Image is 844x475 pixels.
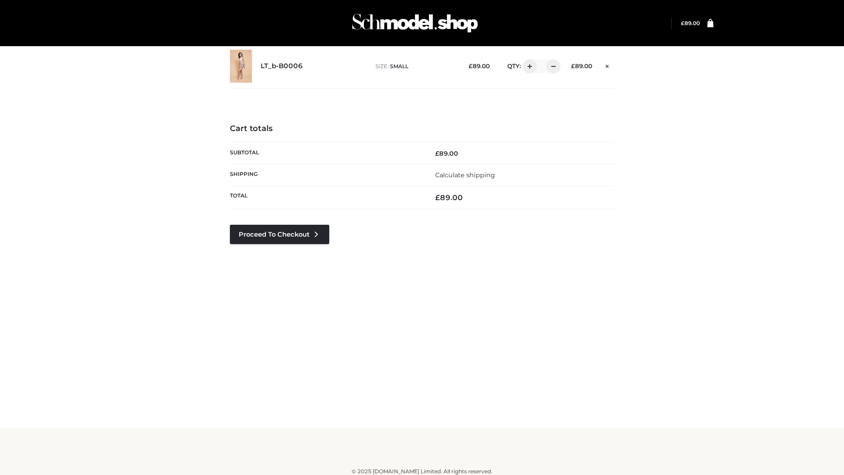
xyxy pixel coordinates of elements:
a: Calculate shipping [435,171,495,179]
th: Shipping [230,164,422,186]
span: £ [435,193,440,202]
span: £ [571,62,575,69]
p: size : [375,62,455,70]
th: Total [230,186,422,209]
bdi: 89.00 [435,193,463,202]
div: QTY: [498,59,557,73]
a: Remove this item [601,59,614,71]
bdi: 89.00 [469,62,490,69]
a: Proceed to Checkout [230,225,329,244]
span: £ [681,20,684,26]
span: £ [435,150,439,157]
bdi: 89.00 [681,20,700,26]
h4: Cart totals [230,124,614,134]
a: £89.00 [681,20,700,26]
th: Subtotal [230,142,422,164]
img: LT_b-B0006 - SMALL [230,50,252,83]
span: £ [469,62,473,69]
a: LT_b-B0006 [261,62,303,70]
img: Schmodel Admin 964 [349,6,481,40]
span: SMALL [390,63,408,69]
bdi: 89.00 [571,62,592,69]
bdi: 89.00 [435,150,458,157]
